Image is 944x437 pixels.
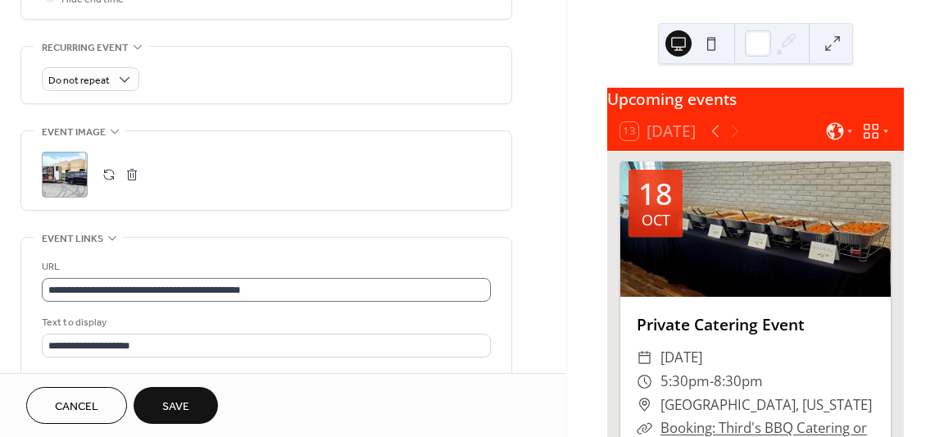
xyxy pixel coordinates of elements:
span: - [710,370,714,394]
span: 5:30pm [660,370,710,394]
span: Open in new tab [61,371,134,389]
span: Event links [42,230,103,248]
div: Text to display [42,314,488,331]
div: Upcoming events [607,88,904,112]
button: Cancel [26,387,127,424]
span: [DATE] [660,346,702,370]
span: Event image [42,124,106,141]
a: Private Catering Event [637,313,805,335]
div: ​ [637,394,652,417]
div: 18 [638,180,673,209]
div: ​ [637,346,652,370]
div: URL [42,258,488,275]
div: ​ [637,370,652,394]
span: 8:30pm [714,370,763,394]
button: Save [134,387,218,424]
span: [GEOGRAPHIC_DATA], [US_STATE] [660,394,872,417]
div: Oct [642,212,670,227]
span: Recurring event [42,39,129,57]
span: Cancel [55,398,98,416]
span: Save [162,398,189,416]
span: Do not repeat [48,71,110,90]
div: ; [42,152,88,198]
